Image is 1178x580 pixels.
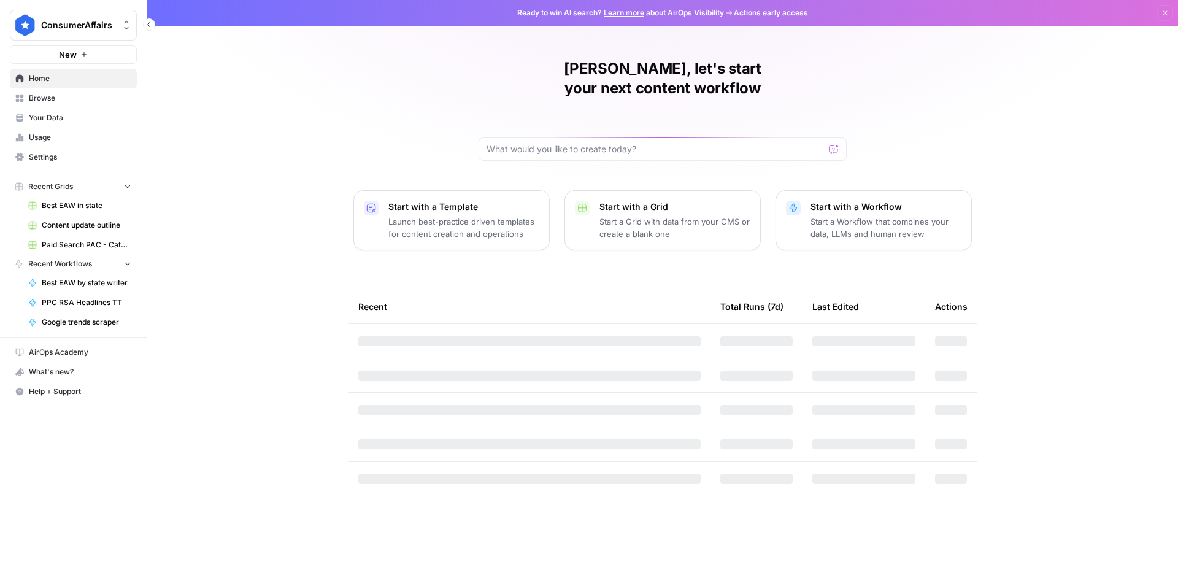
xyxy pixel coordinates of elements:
span: Recent Workflows [28,258,92,269]
div: What's new? [10,363,136,381]
button: Recent Grids [10,177,137,196]
span: Best EAW by state writer [42,277,131,288]
div: Recent [358,290,701,323]
span: AirOps Academy [29,347,131,358]
button: Start with a WorkflowStart a Workflow that combines your data, LLMs and human review [776,190,972,250]
span: ConsumerAffairs [41,19,115,31]
span: Recent Grids [28,181,73,192]
div: Total Runs (7d) [720,290,783,323]
span: Home [29,73,131,84]
button: Start with a GridStart a Grid with data from your CMS or create a blank one [564,190,761,250]
button: Help + Support [10,382,137,401]
div: Actions [935,290,968,323]
a: Content update outline [23,215,137,235]
span: New [59,48,77,61]
a: Settings [10,147,137,167]
span: Usage [29,132,131,143]
a: Paid Search PAC - Categories [23,235,137,255]
a: Best EAW by state writer [23,273,137,293]
img: ConsumerAffairs Logo [14,14,36,36]
button: Recent Workflows [10,255,137,273]
button: New [10,45,137,64]
span: Ready to win AI search? about AirOps Visibility [517,7,724,18]
span: Your Data [29,112,131,123]
h1: [PERSON_NAME], let's start your next content workflow [479,59,847,98]
a: PPC RSA Headlines TT [23,293,137,312]
span: Best EAW in state [42,200,131,211]
span: Content update outline [42,220,131,231]
p: Start a Workflow that combines your data, LLMs and human review [810,215,961,240]
a: Browse [10,88,137,108]
a: Home [10,69,137,88]
p: Launch best-practice driven templates for content creation and operations [388,215,539,240]
p: Start with a Workflow [810,201,961,213]
span: Settings [29,152,131,163]
div: Last Edited [812,290,859,323]
span: Browse [29,93,131,104]
button: What's new? [10,362,137,382]
a: Best EAW in state [23,196,137,215]
button: Start with a TemplateLaunch best-practice driven templates for content creation and operations [353,190,550,250]
button: Workspace: ConsumerAffairs [10,10,137,41]
span: PPC RSA Headlines TT [42,297,131,308]
span: Google trends scraper [42,317,131,328]
p: Start a Grid with data from your CMS or create a blank one [599,215,750,240]
span: Paid Search PAC - Categories [42,239,131,250]
p: Start with a Template [388,201,539,213]
span: Actions early access [734,7,808,18]
a: Google trends scraper [23,312,137,332]
a: Learn more [604,8,644,17]
p: Start with a Grid [599,201,750,213]
a: Usage [10,128,137,147]
span: Help + Support [29,386,131,397]
input: What would you like to create today? [487,143,824,155]
a: AirOps Academy [10,342,137,362]
a: Your Data [10,108,137,128]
